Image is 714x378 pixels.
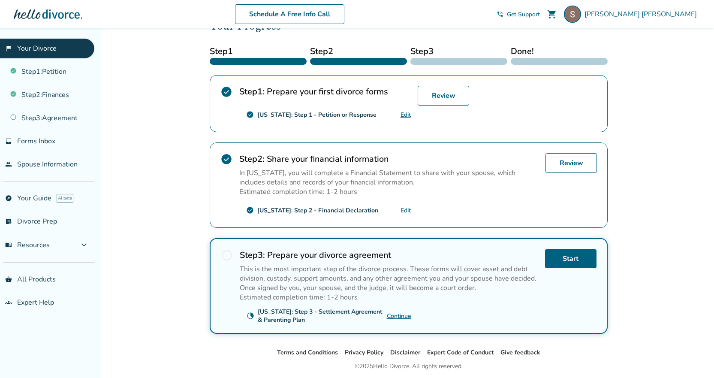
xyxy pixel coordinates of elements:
p: In [US_STATE], you will complete a Financial Statement to share with your spouse, which includes ... [239,168,539,187]
span: people [5,161,12,168]
span: inbox [5,138,12,145]
span: Done! [511,45,608,58]
div: [US_STATE]: Step 3 - Settlement Agreement & Parenting Plan [258,308,387,324]
span: flag_2 [5,45,12,52]
a: Expert Code of Conduct [427,348,494,357]
span: Step 3 [410,45,507,58]
h2: Prepare your first divorce forms [239,86,411,97]
span: check_circle [220,153,232,165]
strong: Step 3 : [240,249,265,261]
span: menu_book [5,242,12,248]
span: radio_button_unchecked [221,249,233,261]
div: [US_STATE]: Step 2 - Financial Declaration [257,206,378,215]
span: Step 1 [210,45,307,58]
span: Get Support [507,10,540,18]
strong: Step 1 : [239,86,265,97]
span: [PERSON_NAME] [PERSON_NAME] [584,9,700,19]
span: groups [5,299,12,306]
a: Schedule A Free Info Call [235,4,344,24]
a: Terms and Conditions [277,348,338,357]
span: AI beta [57,194,73,203]
a: Edit [401,206,411,215]
a: Edit [401,111,411,119]
a: Review [545,153,597,173]
span: explore [5,195,12,202]
span: Resources [5,240,50,250]
span: expand_more [79,240,89,250]
li: Give feedback [500,348,540,358]
div: © 2025 Hello Divorce. All rights reserved. [355,361,463,372]
img: Shaniece Atkinson [564,6,581,23]
h2: Share your financial information [239,153,539,165]
p: This is the most important step of the divorce process. These forms will cover asset and debt div... [240,264,538,293]
h2: Prepare your divorce agreement [240,249,538,261]
strong: Step 2 : [239,153,265,165]
span: check_circle [246,206,254,214]
li: Disclaimer [390,348,420,358]
a: Start [545,249,597,268]
a: Privacy Policy [345,348,383,357]
div: [US_STATE]: Step 1 - Petition or Response [257,111,377,119]
p: Estimated completion time: 1-2 hours [240,293,538,302]
a: Continue [387,312,411,320]
a: phone_in_talkGet Support [497,10,540,18]
span: check_circle [246,111,254,118]
span: shopping_basket [5,276,12,283]
span: shopping_cart [547,9,557,19]
span: check_circle [220,86,232,98]
span: list_alt_check [5,218,12,225]
iframe: Chat Widget [671,337,714,378]
a: Review [418,86,469,106]
p: Estimated completion time: 1-2 hours [239,187,539,197]
span: Step 2 [310,45,407,58]
span: Forms Inbox [17,136,55,146]
span: phone_in_talk [497,11,503,18]
span: clock_loader_40 [247,312,254,320]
